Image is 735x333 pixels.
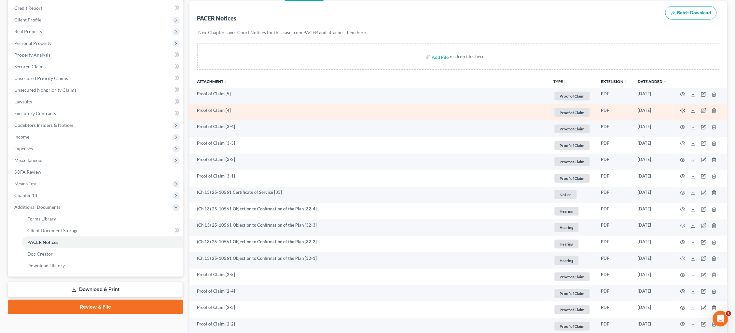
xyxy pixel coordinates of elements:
a: Proof of Claim [554,288,591,299]
span: Proof of Claim [555,305,590,314]
a: Proof of Claim [554,272,591,282]
i: unfold_more [224,80,228,84]
span: Download History [27,263,65,268]
span: 1 [726,311,731,316]
span: Hearing [555,256,579,265]
td: [DATE] [633,220,673,236]
a: Extensionunfold_more [601,79,628,84]
td: Proof of Claim [4] [189,104,549,121]
button: TYPEunfold_more [554,80,567,84]
td: Proof of Claim [2-5] [189,269,549,285]
td: Proof of Claim [2-3] [189,301,549,318]
i: unfold_more [624,80,628,84]
a: Proof of Claim [554,124,591,134]
td: [DATE] [633,104,673,121]
span: PACER Notices [27,239,58,245]
span: Unsecured Priority Claims [14,75,68,81]
i: expand_more [663,80,667,84]
span: Additional Documents [14,204,60,210]
span: Real Property [14,29,42,34]
a: Proof of Claim [554,173,591,184]
td: PDF [596,252,633,269]
span: Batch Download [677,10,711,16]
button: Batch Download [665,6,717,20]
a: Hearing [554,222,591,233]
td: [DATE] [633,236,673,252]
a: PACER Notices [22,236,183,248]
span: Executory Contracts [14,111,56,116]
td: Proof of Claim [3-1] [189,170,549,187]
a: Download & Print [8,282,183,297]
td: PDF [596,203,633,220]
a: Doc Creator [22,248,183,260]
td: PDF [596,301,633,318]
td: Proof of Claim [5] [189,88,549,104]
td: PDF [596,88,633,104]
td: [DATE] [633,121,673,137]
div: PACER Notices [197,14,237,22]
td: Proof of Claim [3-3] [189,137,549,154]
span: Hearing [555,240,579,248]
td: [DATE] [633,285,673,302]
a: Lawsuits [9,96,183,108]
span: Means Test [14,181,37,186]
a: Property Analysis [9,49,183,61]
a: Unsecured Priority Claims [9,73,183,84]
a: Executory Contracts [9,108,183,119]
a: Proof of Claim [554,156,591,167]
span: Doc Creator [27,251,53,257]
span: Property Analysis [14,52,50,58]
span: Secured Claims [14,64,46,69]
span: Proof of Claim [555,157,590,166]
td: [DATE] [633,187,673,203]
span: Proof of Claim [555,125,590,133]
span: Notice [555,190,577,199]
a: Hearing [554,239,591,249]
td: (Ch 13) 25-10561 Objection to Confirmation of the Plan [32-1] [189,252,549,269]
td: [DATE] [633,301,673,318]
span: Expenses [14,146,33,151]
td: [DATE] [633,203,673,220]
td: PDF [596,170,633,187]
a: Hearing [554,255,591,266]
span: Miscellaneous [14,157,43,163]
td: [DATE] [633,88,673,104]
td: PDF [596,121,633,137]
span: Proof of Claim [555,108,590,117]
td: PDF [596,137,633,154]
td: Proof of Claim [3-2] [189,154,549,170]
a: Notice [554,189,591,200]
a: Proof of Claim [554,140,591,151]
i: unfold_more [563,80,567,84]
a: Review & File [8,300,183,314]
a: Proof of Claim [554,304,591,315]
span: Proof of Claim [555,289,590,298]
a: Proof of Claim [554,321,591,332]
span: Client Profile [14,17,41,22]
span: SOFA Review [14,169,41,175]
span: Credit Report [14,5,42,11]
span: Proof of Claim [555,174,590,183]
td: (Ch 13) 25-10561 Objection to Confirmation of the Plan [32-4] [189,203,549,220]
td: PDF [596,236,633,252]
td: [DATE] [633,252,673,269]
td: PDF [596,220,633,236]
a: Date Added expand_more [638,79,667,84]
span: Forms Library [27,216,56,221]
a: SOFA Review [9,166,183,178]
span: Client Document Storage [27,228,78,233]
a: Attachmentunfold_more [197,79,228,84]
a: Proof of Claim [554,91,591,101]
td: PDF [596,104,633,121]
td: [DATE] [633,137,673,154]
a: Proof of Claim [554,107,591,118]
span: Hearing [555,207,579,216]
span: Hearing [555,223,579,232]
a: Secured Claims [9,61,183,73]
a: Forms Library [22,213,183,225]
span: Chapter 13 [14,193,37,198]
td: (Ch 13) 25-10561 Certificate of Service [33] [189,187,549,203]
td: [DATE] [633,154,673,170]
td: PDF [596,187,633,203]
span: Income [14,134,29,140]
